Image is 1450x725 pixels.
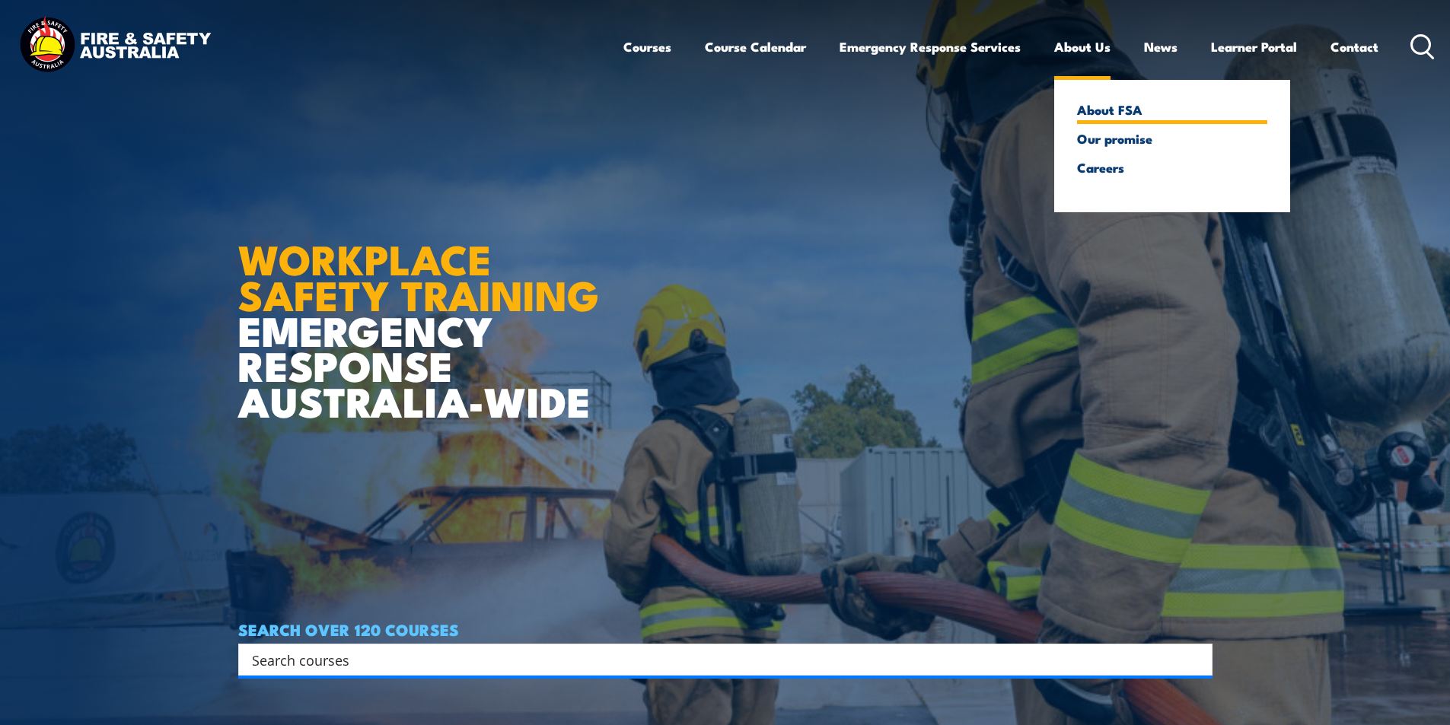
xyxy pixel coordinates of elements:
[1144,27,1178,67] a: News
[623,27,671,67] a: Courses
[1186,649,1207,670] button: Search magnifier button
[1330,27,1378,67] a: Contact
[1077,161,1267,174] a: Careers
[840,27,1021,67] a: Emergency Response Services
[1077,132,1267,145] a: Our promise
[238,226,599,325] strong: WORKPLACE SAFETY TRAINING
[1054,27,1111,67] a: About Us
[705,27,806,67] a: Course Calendar
[1077,103,1267,116] a: About FSA
[252,648,1179,671] input: Search input
[238,621,1213,638] h4: SEARCH OVER 120 COURSES
[1211,27,1297,67] a: Learner Portal
[238,202,610,418] h1: EMERGENCY RESPONSE AUSTRALIA-WIDE
[255,649,1182,670] form: Search form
